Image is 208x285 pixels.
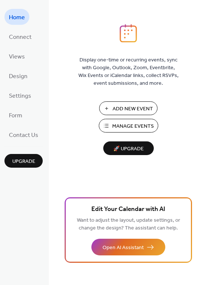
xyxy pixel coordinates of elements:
[77,215,180,233] span: Want to adjust the layout, update settings, or change the design? The assistant can help.
[120,24,137,43] img: logo_icon.svg
[103,244,144,252] span: Open AI Assistant
[113,105,153,113] span: Add New Event
[103,141,154,155] button: 🚀 Upgrade
[4,48,29,64] a: Views
[4,68,32,84] a: Design
[4,154,43,168] button: Upgrade
[4,107,27,123] a: Form
[9,130,38,141] span: Contact Us
[112,123,154,130] span: Manage Events
[4,87,36,103] a: Settings
[108,144,149,154] span: 🚀 Upgrade
[78,56,179,87] span: Display one-time or recurring events, sync with Google, Outlook, Zoom, Eventbrite, Wix Events or ...
[9,110,22,121] span: Form
[9,51,25,63] span: Views
[4,9,29,25] a: Home
[12,158,35,165] span: Upgrade
[9,12,25,23] span: Home
[9,90,31,102] span: Settings
[9,31,32,43] span: Connect
[99,119,158,133] button: Manage Events
[91,204,165,215] span: Edit Your Calendar with AI
[4,127,43,142] a: Contact Us
[99,101,157,115] button: Add New Event
[4,28,36,44] a: Connect
[9,71,27,82] span: Design
[91,239,165,255] button: Open AI Assistant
